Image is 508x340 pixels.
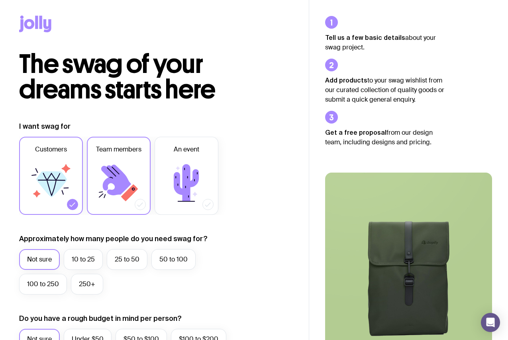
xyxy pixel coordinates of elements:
[151,249,196,270] label: 50 to 100
[325,129,386,136] strong: Get a free proposal
[35,145,67,154] span: Customers
[325,77,367,84] strong: Add products
[96,145,141,154] span: Team members
[19,234,208,244] label: Approximately how many people do you need swag for?
[19,48,216,105] span: The swag of your dreams starts here
[325,34,405,41] strong: Tell us a few basic details
[481,313,500,332] div: Open Intercom Messenger
[19,274,67,295] label: 100 to 250
[19,249,60,270] label: Not sure
[325,75,445,104] p: to your swag wishlist from our curated collection of quality goods or submit a quick general enqu...
[64,249,103,270] label: 10 to 25
[19,122,71,131] label: I want swag for
[325,128,445,147] p: from our design team, including designs and pricing.
[19,314,182,323] label: Do you have a rough budget in mind per person?
[107,249,147,270] label: 25 to 50
[325,33,445,52] p: about your swag project.
[71,274,103,295] label: 250+
[174,145,199,154] span: An event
